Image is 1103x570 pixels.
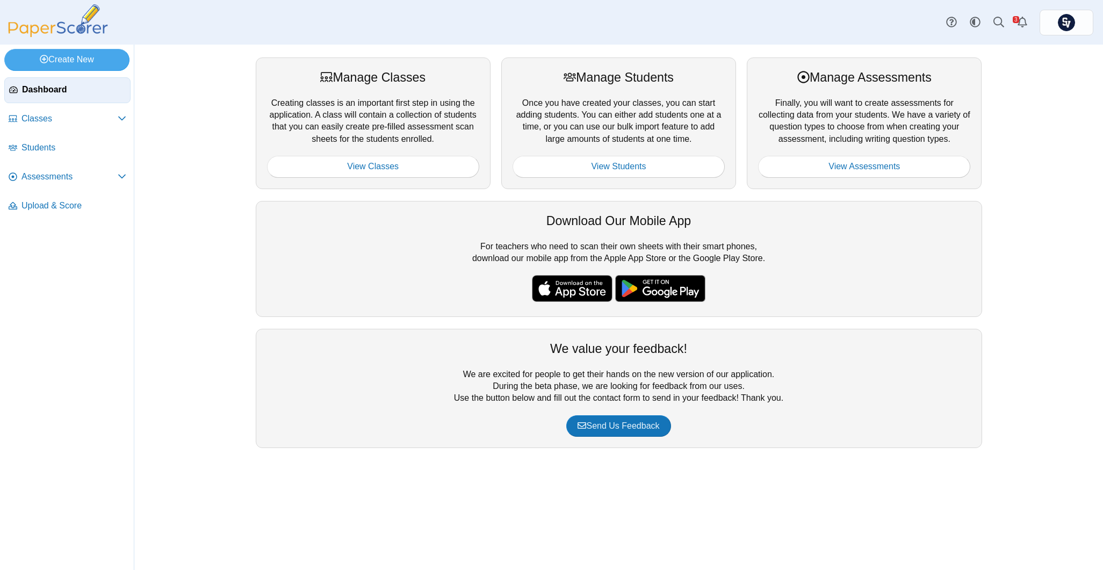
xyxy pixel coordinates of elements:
[4,30,112,39] a: PaperScorer
[1058,14,1075,31] img: ps.PvyhDibHWFIxMkTk
[513,69,725,86] div: Manage Students
[513,156,725,177] a: View Students
[256,201,982,317] div: For teachers who need to scan their own sheets with their smart phones, download our mobile app f...
[532,275,612,302] img: apple-store-badge.svg
[1058,14,1075,31] span: Chris Paolelli
[1011,11,1034,34] a: Alerts
[758,156,970,177] a: View Assessments
[256,57,491,189] div: Creating classes is an important first step in using the application. A class will contain a coll...
[21,200,126,212] span: Upload & Score
[578,421,659,430] span: Send Us Feedback
[267,156,479,177] a: View Classes
[4,77,131,103] a: Dashboard
[21,142,126,154] span: Students
[21,171,118,183] span: Assessments
[4,106,131,132] a: Classes
[501,57,736,189] div: Once you have created your classes, you can start adding students. You can either add students on...
[4,164,131,190] a: Assessments
[4,193,131,219] a: Upload & Score
[4,49,129,70] a: Create New
[4,135,131,161] a: Students
[615,275,705,302] img: google-play-badge.png
[267,69,479,86] div: Manage Classes
[267,212,971,229] div: Download Our Mobile App
[21,113,118,125] span: Classes
[22,84,126,96] span: Dashboard
[747,57,982,189] div: Finally, you will want to create assessments for collecting data from your students. We have a va...
[566,415,671,437] a: Send Us Feedback
[758,69,970,86] div: Manage Assessments
[256,329,982,448] div: We are excited for people to get their hands on the new version of our application. During the be...
[1040,10,1093,35] a: ps.PvyhDibHWFIxMkTk
[4,4,112,37] img: PaperScorer
[267,340,971,357] div: We value your feedback!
